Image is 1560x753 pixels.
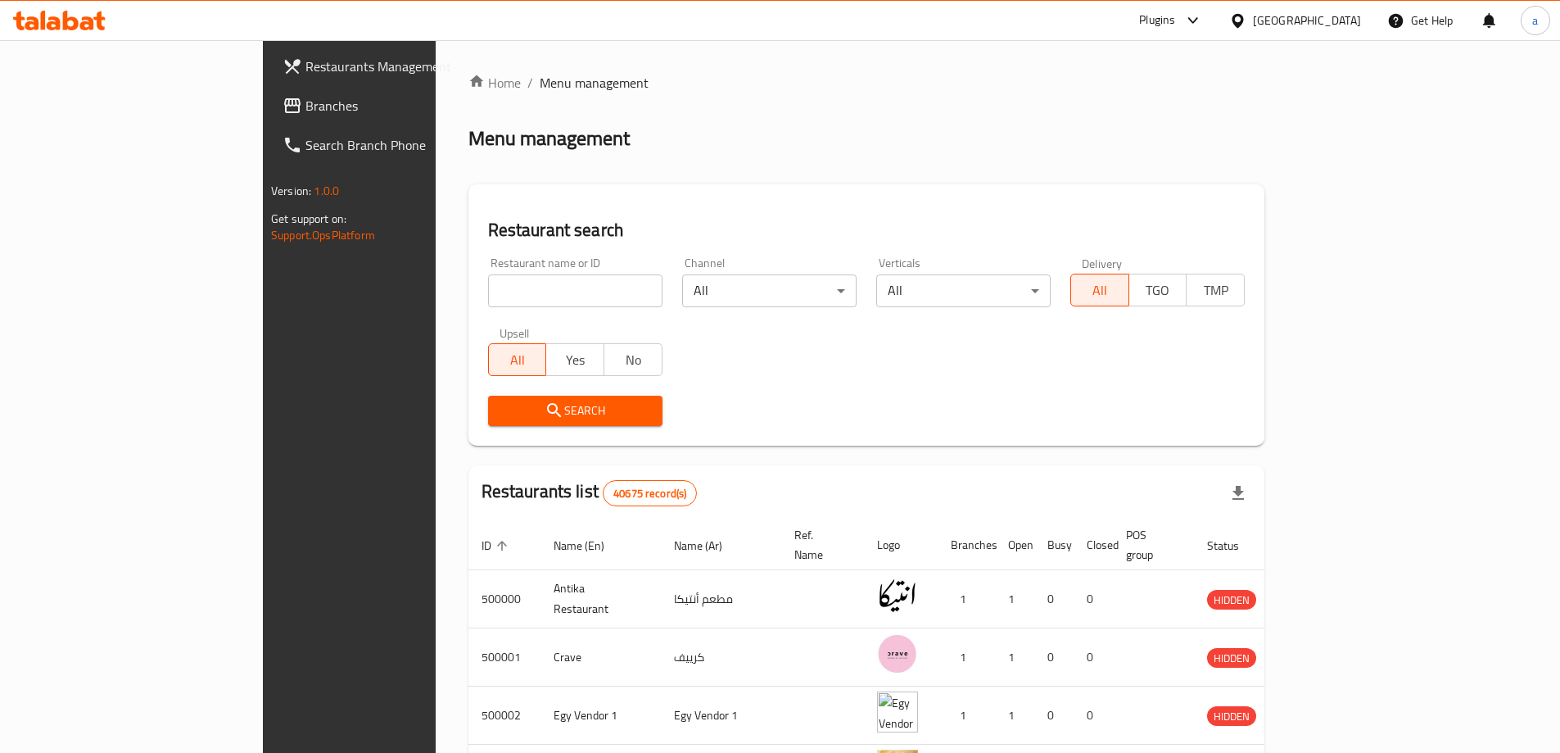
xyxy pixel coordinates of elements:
td: 1 [995,687,1034,745]
button: No [604,343,662,376]
span: ID [482,536,513,556]
td: 1 [995,570,1034,628]
h2: Restaurants list [482,479,698,506]
a: Restaurants Management [269,47,523,86]
a: Branches [269,86,523,125]
span: a [1532,11,1538,29]
nav: breadcrumb [468,73,1264,93]
div: HIDDEN [1207,648,1256,668]
span: TMP [1193,279,1238,302]
td: كرييف [661,628,781,687]
td: Egy Vendor 1 [661,687,781,745]
td: 0 [1034,628,1074,687]
span: Branches [305,96,510,116]
span: Get support on: [271,208,346,229]
td: 1 [938,628,995,687]
input: Search for restaurant name or ID.. [488,274,662,307]
span: TGO [1136,279,1181,302]
td: Antika Restaurant [540,570,661,628]
button: Yes [545,343,604,376]
div: All [682,274,857,307]
img: Crave [877,633,918,674]
a: Support.OpsPlatform [271,225,375,246]
a: Search Branch Phone [269,125,523,165]
h2: Restaurant search [488,218,1245,243]
span: HIDDEN [1207,707,1256,726]
span: Version: [271,180,311,202]
span: Search [501,401,649,421]
div: [GEOGRAPHIC_DATA] [1253,11,1361,29]
button: TMP [1186,274,1245,306]
td: 0 [1074,687,1113,745]
td: Crave [540,628,661,687]
th: Busy [1034,520,1074,570]
th: Logo [864,520,938,570]
td: 1 [995,628,1034,687]
span: All [1078,279,1123,302]
td: 0 [1074,570,1113,628]
span: HIDDEN [1207,649,1256,668]
div: Total records count [603,480,697,506]
label: Delivery [1082,257,1123,269]
span: Name (En) [554,536,626,556]
td: 0 [1074,628,1113,687]
th: Branches [938,520,995,570]
span: Restaurants Management [305,57,510,76]
div: HIDDEN [1207,706,1256,726]
div: HIDDEN [1207,590,1256,610]
span: Ref. Name [794,525,844,565]
button: All [488,343,547,376]
div: Plugins [1139,11,1175,30]
span: HIDDEN [1207,591,1256,610]
img: Antika Restaurant [877,575,918,616]
td: مطعم أنتيكا [661,570,781,628]
img: Egy Vendor 1 [877,692,918,733]
td: 0 [1034,687,1074,745]
span: Status [1207,536,1260,556]
div: Export file [1219,474,1258,513]
span: Yes [553,348,598,372]
th: Closed [1074,520,1113,570]
label: Upsell [500,327,530,338]
span: 1.0.0 [314,180,339,202]
span: Menu management [540,73,649,93]
button: TGO [1128,274,1187,306]
div: All [876,274,1051,307]
td: 0 [1034,570,1074,628]
span: All [495,348,540,372]
h2: Menu management [468,125,630,152]
th: Open [995,520,1034,570]
button: All [1070,274,1129,306]
td: 1 [938,687,995,745]
td: 1 [938,570,995,628]
span: POS group [1126,525,1174,565]
li: / [527,73,533,93]
span: Search Branch Phone [305,135,510,155]
td: Egy Vendor 1 [540,687,661,745]
span: 40675 record(s) [604,486,696,501]
span: No [611,348,656,372]
span: Name (Ar) [674,536,744,556]
button: Search [488,396,662,426]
